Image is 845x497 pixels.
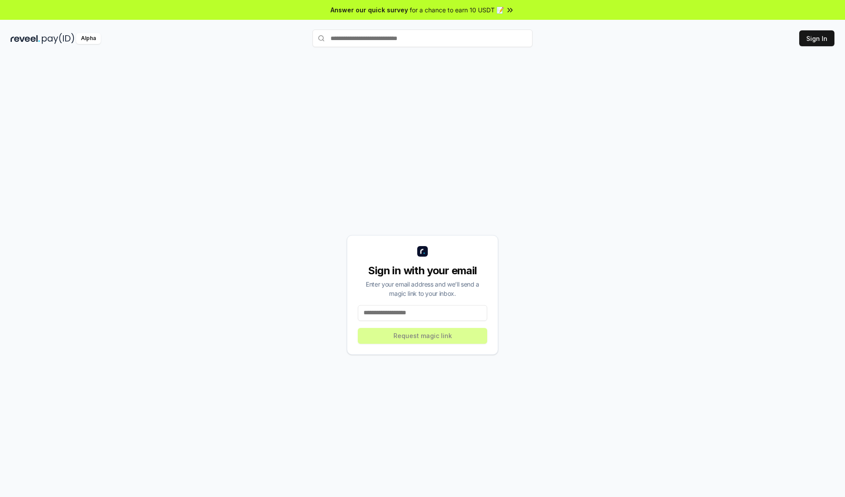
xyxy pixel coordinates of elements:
span: for a chance to earn 10 USDT 📝 [410,5,504,15]
img: pay_id [42,33,74,44]
div: Alpha [76,33,101,44]
button: Sign In [799,30,834,46]
img: logo_small [417,246,428,257]
div: Enter your email address and we’ll send a magic link to your inbox. [358,280,487,298]
div: Sign in with your email [358,264,487,278]
img: reveel_dark [11,33,40,44]
span: Answer our quick survey [331,5,408,15]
